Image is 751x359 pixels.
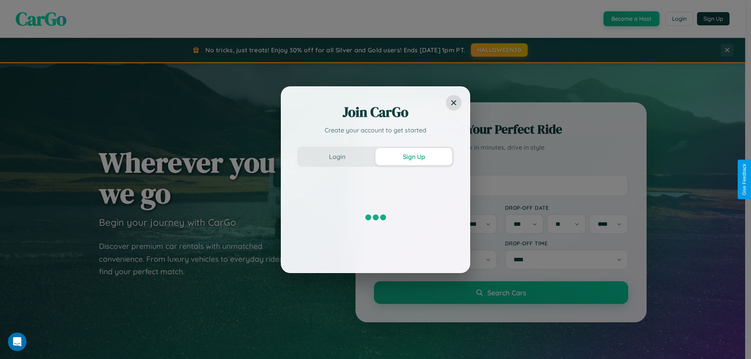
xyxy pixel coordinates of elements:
iframe: Intercom live chat [8,332,27,351]
p: Create your account to get started [297,125,454,135]
button: Sign Up [375,148,452,165]
div: Give Feedback [742,164,747,195]
h2: Join CarGo [297,103,454,121]
button: Login [299,148,375,165]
